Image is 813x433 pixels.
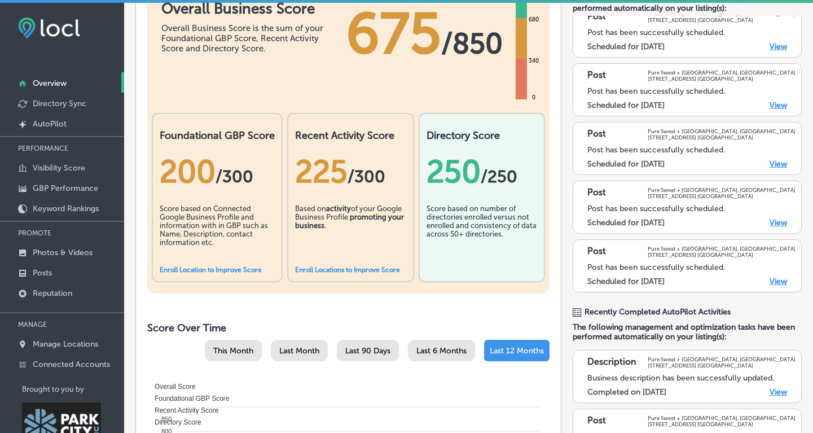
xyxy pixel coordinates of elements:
p: Pure Sweat + [GEOGRAPHIC_DATA], [GEOGRAPHIC_DATA] [648,128,796,134]
p: Keyword Rankings [33,204,99,213]
a: View [770,159,787,169]
p: Visibility Score [33,163,85,173]
div: 250 [427,153,538,190]
label: Completed on [DATE] [587,387,666,397]
a: View [770,277,787,286]
p: Manage Locations [33,339,98,349]
label: Scheduled for [DATE] [587,277,665,286]
div: Score based on number of directories enrolled versus not enrolled and consistency of data across ... [427,204,538,261]
div: 340 [526,56,541,65]
p: Connected Accounts [33,360,110,369]
p: [STREET_ADDRESS] [GEOGRAPHIC_DATA] [648,421,796,427]
tspan: 850 [161,415,172,422]
a: View [770,387,787,397]
p: Posts [33,268,52,278]
b: activity [326,204,351,213]
p: Post [587,11,606,23]
b: promoting your business [295,213,404,230]
span: Foundational GBP Score [146,395,230,403]
span: Recent Activity Score [146,406,218,414]
a: View [770,42,787,51]
span: Last Month [279,346,319,356]
h2: Directory Score [427,129,538,142]
p: Reputation [33,288,72,298]
div: 0 [530,93,538,102]
img: fda3e92497d09a02dc62c9cd864e3231.png [18,18,80,38]
span: /300 [348,167,385,187]
span: Last 6 Months [416,346,467,356]
p: Pure Sweat + [GEOGRAPHIC_DATA], [GEOGRAPHIC_DATA] [648,69,796,76]
label: Scheduled for [DATE] [587,100,665,110]
label: Scheduled for [DATE] [587,159,665,169]
label: Scheduled for [DATE] [587,42,665,51]
p: Post [587,69,606,82]
p: [STREET_ADDRESS] [GEOGRAPHIC_DATA] [648,193,796,199]
span: This Month [213,346,253,356]
a: View [770,100,787,110]
label: Scheduled for [DATE] [587,218,665,228]
p: [STREET_ADDRESS] [GEOGRAPHIC_DATA] [648,17,796,23]
p: Pure Sweat + [GEOGRAPHIC_DATA], [GEOGRAPHIC_DATA] [648,187,796,193]
div: Business description has been successfully updated. [587,373,796,383]
p: Directory Sync [33,99,86,108]
a: Enroll Location to Improve Score [160,266,262,274]
span: Overall Score [146,383,196,391]
p: GBP Performance [33,183,98,193]
div: Based on of your Google Business Profile . [295,204,406,261]
p: Post [587,415,606,427]
div: Post has been successfully scheduled. [587,263,796,272]
span: The following management and optimization tasks have been performed automatically on your listing... [573,322,802,342]
p: Post [587,187,606,199]
p: [STREET_ADDRESS] [GEOGRAPHIC_DATA] [648,134,796,141]
div: 680 [526,15,541,24]
h2: Recent Activity Score [295,129,406,142]
div: Post has been successfully scheduled. [587,86,796,96]
div: 225 [295,153,406,190]
span: Last 90 Days [345,346,390,356]
p: Photos & Videos [33,248,93,257]
span: Recently Completed AutoPilot Activities [585,307,731,317]
p: Description [587,356,636,369]
p: Post [587,128,606,141]
span: / 850 [441,27,503,60]
p: Pure Sweat + [GEOGRAPHIC_DATA], [GEOGRAPHIC_DATA] [648,415,796,421]
p: [STREET_ADDRESS] [GEOGRAPHIC_DATA] [648,76,796,82]
span: /250 [481,167,517,187]
p: AutoPilot [33,119,67,129]
p: Post [587,246,606,258]
p: Pure Sweat + [GEOGRAPHIC_DATA], [GEOGRAPHIC_DATA] [648,356,796,362]
span: Last 12 Months [490,346,544,356]
p: Overview [33,78,67,88]
p: [STREET_ADDRESS] [GEOGRAPHIC_DATA] [648,362,796,369]
span: Directory Score [146,418,201,426]
div: Score based on Connected Google Business Profile and information with in GBP such as Name, Descri... [160,204,275,261]
div: Post has been successfully scheduled. [587,204,796,213]
p: Brought to you by [22,385,124,393]
p: [STREET_ADDRESS] [GEOGRAPHIC_DATA] [648,252,796,258]
span: / 300 [216,167,253,187]
p: Pure Sweat + [GEOGRAPHIC_DATA], [GEOGRAPHIC_DATA] [648,246,796,252]
a: Enroll Locations to Improve Score [295,266,400,274]
div: Post has been successfully scheduled. [587,28,796,37]
h2: Foundational GBP Score [160,129,275,142]
div: 200 [160,153,275,190]
h2: Score Over Time [147,322,550,334]
div: Post has been successfully scheduled. [587,145,796,155]
div: Overall Business Score is the sum of your Foundational GBP Score, Recent Activity Score and Direc... [161,23,331,54]
a: View [770,218,787,228]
